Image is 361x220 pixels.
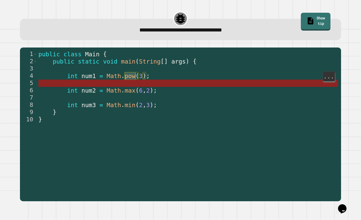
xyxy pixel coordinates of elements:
[38,51,60,58] span: public
[121,58,135,65] span: main
[146,87,150,94] span: 2
[20,65,37,72] div: 3
[323,72,335,80] span: ...
[81,73,96,80] span: num1
[139,102,143,109] span: 2
[139,58,161,65] span: String
[20,87,37,94] div: 6
[107,73,121,80] span: Math
[139,73,143,80] span: 3
[63,51,81,58] span: class
[81,102,96,109] span: num3
[53,58,74,65] span: public
[139,87,143,94] span: 6
[171,58,186,65] span: args
[20,51,37,58] div: 1
[20,116,37,123] div: 10
[67,73,78,80] span: int
[20,58,37,65] div: 2
[99,102,103,109] span: =
[107,102,121,109] span: Math
[67,102,78,109] span: int
[99,87,103,94] span: =
[34,58,37,65] span: Toggle code folding, rows 2 through 9
[301,13,330,31] a: Show tip
[34,51,37,58] span: Toggle code folding, rows 1 through 10
[67,87,78,94] span: int
[20,72,37,80] div: 4
[336,196,355,214] iframe: chat widget
[78,58,99,65] span: static
[20,101,37,109] div: 8
[81,87,96,94] span: num2
[85,51,99,58] span: Main
[103,58,118,65] span: void
[125,73,135,80] span: pow
[99,73,103,80] span: =
[20,94,37,101] div: 7
[20,80,37,87] div: 5
[125,102,135,109] span: min
[146,102,150,109] span: 3
[107,87,121,94] span: Math
[125,87,135,94] span: max
[20,109,37,116] div: 9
